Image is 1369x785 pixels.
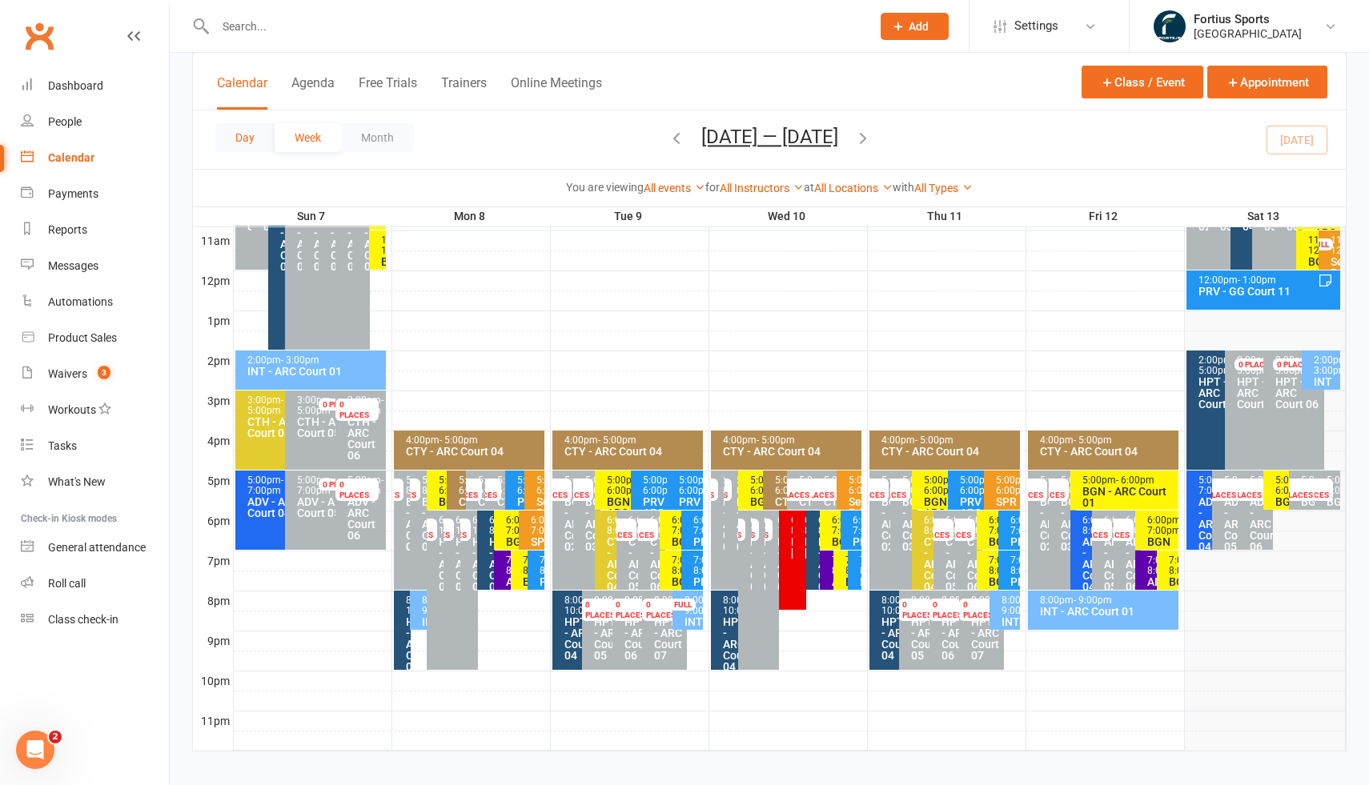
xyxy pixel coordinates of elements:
div: 5:00pm [405,475,408,496]
div: Workouts [48,403,96,416]
span: - 5:00pm [915,435,953,446]
div: HPT - ARC Court 04 [279,216,283,272]
div: PRV - ARC Table 01 [678,496,700,552]
div: BGN - ARC Court 01 [606,496,648,541]
span: - 7:00pm [989,515,1025,536]
div: 6:00pm [1146,515,1175,536]
span: - 8:30pm [791,515,827,536]
span: - 12:00pm [1308,234,1350,256]
div: 0 PLACES [599,519,636,541]
span: - 6:00pm [1275,475,1311,496]
span: - 1:00pm [1238,274,1276,286]
th: 5pm [193,471,233,491]
span: - 5:00pm [297,395,333,416]
button: Online Meetings [511,75,602,110]
div: 6:00pm [472,515,475,536]
div: BGN - ARC Court 01 [438,496,447,552]
div: 6:00pm [749,515,751,536]
th: 3pm [193,390,233,411]
div: Automations [48,295,113,308]
div: 5:00pm [901,475,914,496]
div: 5:00pm [749,475,769,496]
div: PRV - GG Court 11 [1198,286,1338,297]
div: 5:00pm [564,475,576,496]
div: 2:00pm [1313,355,1337,376]
div: 0 PLACES [801,479,838,501]
div: 2:00pm [1198,355,1244,376]
th: Tue 9 [550,206,709,226]
span: ADV - ARC Court 06 [1250,495,1278,553]
strong: You are viewing [566,181,644,194]
a: Workouts [21,392,169,428]
div: PRV - ARC Court 04 [642,496,684,541]
span: - 3:00pm [281,354,319,366]
span: - 6:00pm [439,475,475,496]
strong: with [893,181,914,194]
div: 5:00pm [923,475,965,496]
span: - 8:00pm [1082,515,1118,536]
div: 5:00pm [1249,475,1270,496]
div: Fortius Sports [1194,12,1302,26]
span: - 7:00pm [1198,475,1235,496]
span: HPT - ARC Court 06 [456,535,484,593]
div: SPR - ARC Table 01 [995,496,1017,552]
div: 6:00pm [988,515,1001,536]
a: What's New [21,464,169,500]
span: CTH - ARC Court 05 [628,535,656,593]
div: 5:00pm [606,475,648,496]
span: - 10:00pm [764,515,803,536]
span: - 7:00pm [672,515,708,536]
div: 0 PLACES [1074,519,1112,541]
div: 5:00pm [347,475,383,496]
span: ADV - ARC Court 05 [297,495,349,519]
span: 2 [49,731,62,743]
div: 6:00pm [831,515,841,536]
span: - 8:00pm [489,515,525,536]
div: 11:00am [1307,235,1321,256]
div: 11:00am [380,235,383,256]
div: 4:00pm [564,435,700,446]
span: - 7:00pm [853,515,889,536]
span: - 8:00pm [737,475,773,496]
div: 4:00pm [881,435,1017,446]
strong: for [705,181,720,194]
div: Semi-Private [848,496,858,519]
div: 0 PLACES [534,479,572,501]
div: 5:00pm [722,475,724,496]
div: Calendar [48,151,94,164]
span: BGN - ARC Court 03 [737,495,765,553]
div: HPT - ARC Court 04 [1242,176,1255,232]
span: - 8:00pm [723,475,759,496]
div: 0 PLACES [1010,479,1047,501]
th: Thu 11 [867,206,1026,226]
span: BGN - ARC Court 03 [1061,495,1089,553]
span: Settings [1014,8,1058,44]
a: Payments [21,176,169,212]
a: Product Sales [21,320,169,356]
a: All Types [914,182,973,194]
a: Class kiosk mode [21,602,169,638]
span: - 3:00pm [1314,354,1350,376]
span: Add [909,20,929,33]
div: 6:00pm [438,515,441,536]
span: BGN - ARC Court 03 [902,495,930,553]
div: 0 PLACES [851,479,889,501]
div: 5:00pm [774,475,793,496]
button: Trainers [441,75,487,110]
span: - 6:00pm [607,475,643,496]
div: 6:00pm [804,515,805,536]
th: Fri 12 [1026,206,1184,226]
div: 0 PLACES [873,479,910,501]
div: Semi-Private [536,496,540,519]
div: Payments [48,187,98,200]
button: Month [341,123,414,152]
span: - 6:00pm [1116,475,1154,486]
span: - 5:00pm [1074,435,1112,446]
span: - 6:00pm [996,475,1032,496]
div: 5:00pm [1082,475,1174,486]
span: - 10:00pm [777,515,817,536]
div: 6:00pm [1125,515,1138,536]
div: 0 PLACES [335,399,379,421]
div: 5:00pm [421,475,424,496]
span: - 6:00pm [536,475,572,496]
